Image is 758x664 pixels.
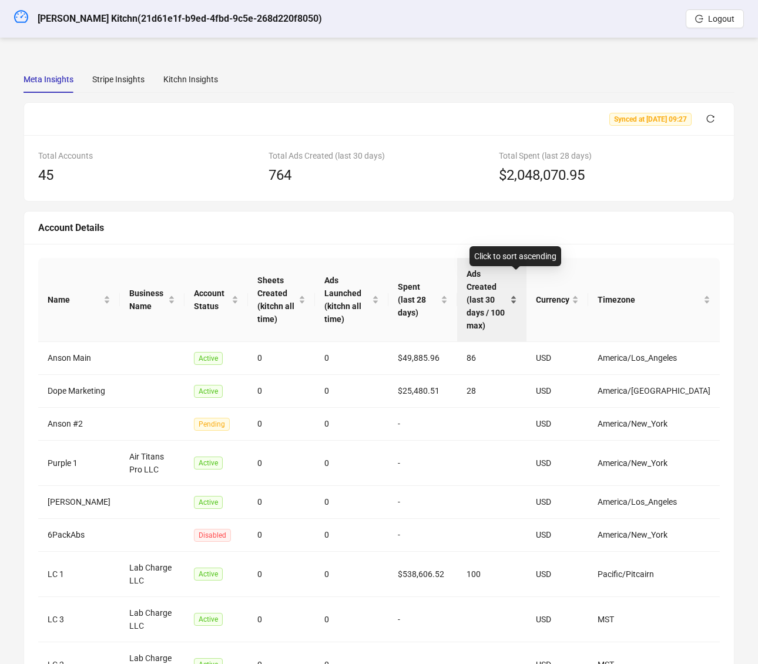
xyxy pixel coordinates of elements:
[248,342,316,375] td: 0
[388,258,458,342] th: Spent (last 28 days)
[588,519,720,552] td: America/New_York
[526,552,588,597] td: USD
[194,385,223,398] span: Active
[129,287,166,313] span: Business Name
[388,408,458,441] td: -
[24,73,73,86] div: Meta Insights
[92,73,145,86] div: Stripe Insights
[38,519,120,552] td: 6PackAbs
[526,486,588,519] td: USD
[248,258,316,342] th: Sheets Created (kitchn all time)
[526,408,588,441] td: USD
[315,552,388,597] td: 0
[38,149,259,162] div: Total Accounts
[38,375,120,408] td: Dope Marketing
[467,267,508,332] span: Ads Created (last 30 days / 100 max)
[388,375,458,408] td: $25,480.51
[398,280,439,319] span: Spent (last 28 days)
[38,12,322,26] h5: [PERSON_NAME] Kitchn ( 21d61e1f-b9ed-4fbd-9c5e-268d220f8050 )
[526,519,588,552] td: USD
[686,9,744,28] button: Logout
[185,258,247,342] th: Account Status
[315,342,388,375] td: 0
[388,441,458,486] td: -
[388,597,458,642] td: -
[526,375,588,408] td: USD
[457,375,526,408] td: 28
[708,14,734,24] span: Logout
[457,342,526,375] td: 86
[706,115,715,123] span: reload
[38,342,120,375] td: Anson Main
[14,9,28,24] span: dashboard
[457,258,526,342] th: Ads Created (last 30 days / 100 max)
[526,258,588,342] th: Currency
[194,352,223,365] span: Active
[38,552,120,597] td: LC 1
[120,258,185,342] th: Business Name
[526,597,588,642] td: USD
[536,293,569,306] span: Currency
[120,597,185,642] td: Lab Charge LLC
[248,486,316,519] td: 0
[499,149,720,162] div: Total Spent (last 28 days)
[248,408,316,441] td: 0
[526,441,588,486] td: USD
[457,552,526,597] td: 100
[588,441,720,486] td: America/New_York
[38,597,120,642] td: LC 3
[38,220,720,235] div: Account Details
[194,418,230,431] span: Pending
[588,408,720,441] td: America/New_York
[248,519,316,552] td: 0
[269,167,291,183] span: 764
[315,519,388,552] td: 0
[526,342,588,375] td: USD
[588,375,720,408] td: America/[GEOGRAPHIC_DATA]
[194,529,231,542] span: Disabled
[194,457,223,470] span: Active
[499,165,585,187] span: $2,048,070.95
[194,568,223,581] span: Active
[315,486,388,519] td: 0
[194,496,223,509] span: Active
[324,274,369,326] span: Ads Launched (kitchn all time)
[588,552,720,597] td: Pacific/Pitcairn
[388,552,458,597] td: $538,606.52
[38,441,120,486] td: Purple 1
[38,167,53,183] span: 45
[248,552,316,597] td: 0
[388,486,458,519] td: -
[257,274,297,326] span: Sheets Created (kitchn all time)
[194,287,229,313] span: Account Status
[38,408,120,441] td: Anson #2
[194,613,223,626] span: Active
[269,149,489,162] div: Total Ads Created (last 30 days)
[315,258,388,342] th: Ads Launched (kitchn all time)
[588,258,720,342] th: Timezone
[609,113,692,126] span: Synced at [DATE] 09:27
[315,408,388,441] td: 0
[588,342,720,375] td: America/Los_Angeles
[248,597,316,642] td: 0
[388,519,458,552] td: -
[315,375,388,408] td: 0
[588,486,720,519] td: America/Los_Angeles
[248,441,316,486] td: 0
[315,597,388,642] td: 0
[48,293,101,306] span: Name
[695,15,703,23] span: logout
[120,441,185,486] td: Air Titans Pro LLC
[120,552,185,597] td: Lab Charge LLC
[248,375,316,408] td: 0
[38,486,120,519] td: [PERSON_NAME]
[38,258,120,342] th: Name
[388,342,458,375] td: $49,885.96
[163,73,218,86] div: Kitchn Insights
[598,293,701,306] span: Timezone
[588,597,720,642] td: MST
[469,246,561,266] div: Click to sort ascending
[315,441,388,486] td: 0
